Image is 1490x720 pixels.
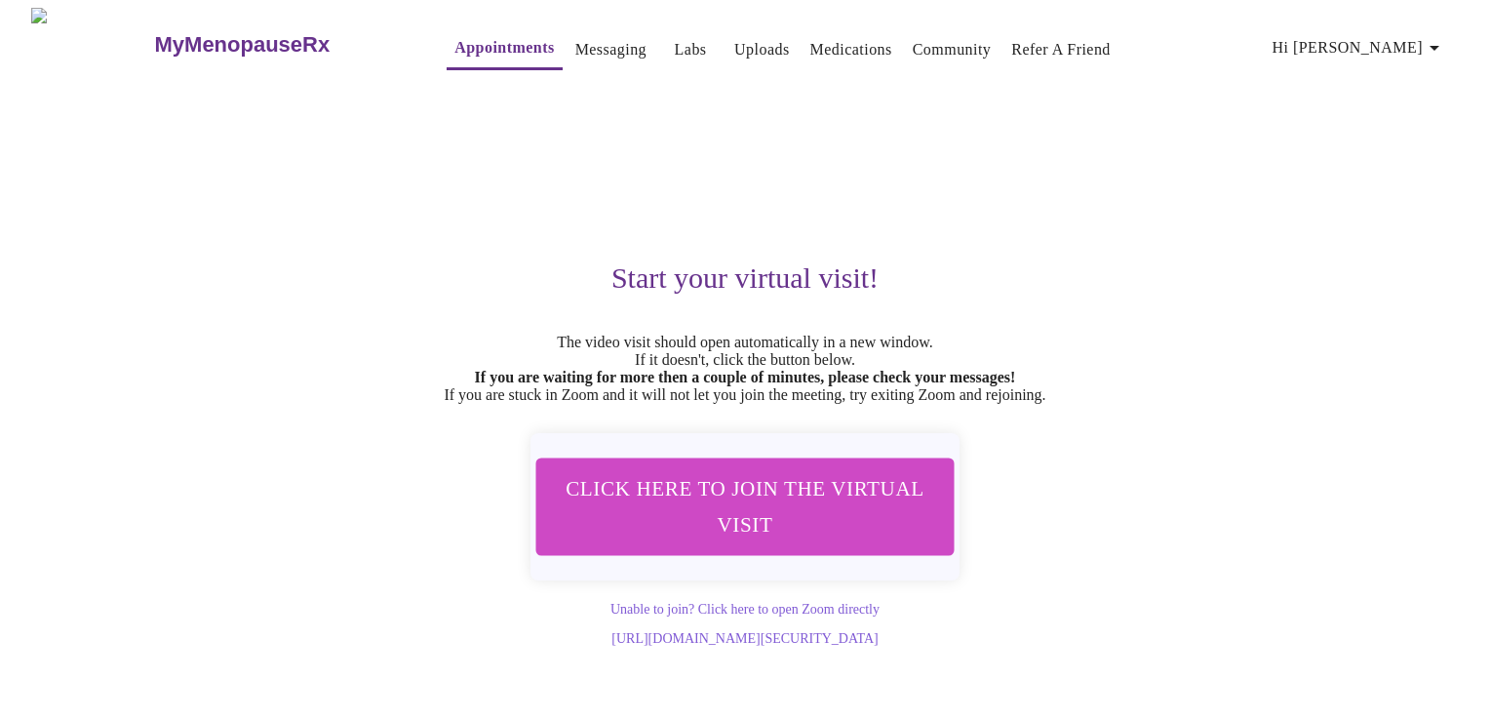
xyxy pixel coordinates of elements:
h3: MyMenopauseRx [155,32,331,58]
a: Unable to join? Click here to open Zoom directly [610,602,880,617]
strong: If you are waiting for more then a couple of minutes, please check your messages! [475,369,1016,385]
button: Uploads [726,30,798,69]
img: MyMenopauseRx Logo [31,8,152,81]
button: Medications [803,30,900,69]
a: Labs [675,36,707,63]
button: Community [905,30,1000,69]
button: Messaging [568,30,654,69]
h3: Start your virtual visit! [144,261,1346,295]
button: Click here to join the virtual visit [534,458,955,556]
button: Appointments [447,28,562,70]
p: The video visit should open automatically in a new window. If it doesn't, click the button below.... [144,334,1346,404]
button: Hi [PERSON_NAME] [1265,28,1454,67]
span: Hi [PERSON_NAME] [1273,34,1446,61]
span: Click here to join the virtual visit [561,470,929,542]
button: Labs [659,30,722,69]
a: Medications [810,36,892,63]
a: Community [913,36,992,63]
button: Refer a Friend [1003,30,1118,69]
a: Messaging [575,36,647,63]
a: [URL][DOMAIN_NAME][SECURITY_DATA] [611,631,878,646]
a: MyMenopauseRx [152,11,408,79]
a: Refer a Friend [1011,36,1111,63]
a: Appointments [454,34,554,61]
a: Uploads [734,36,790,63]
